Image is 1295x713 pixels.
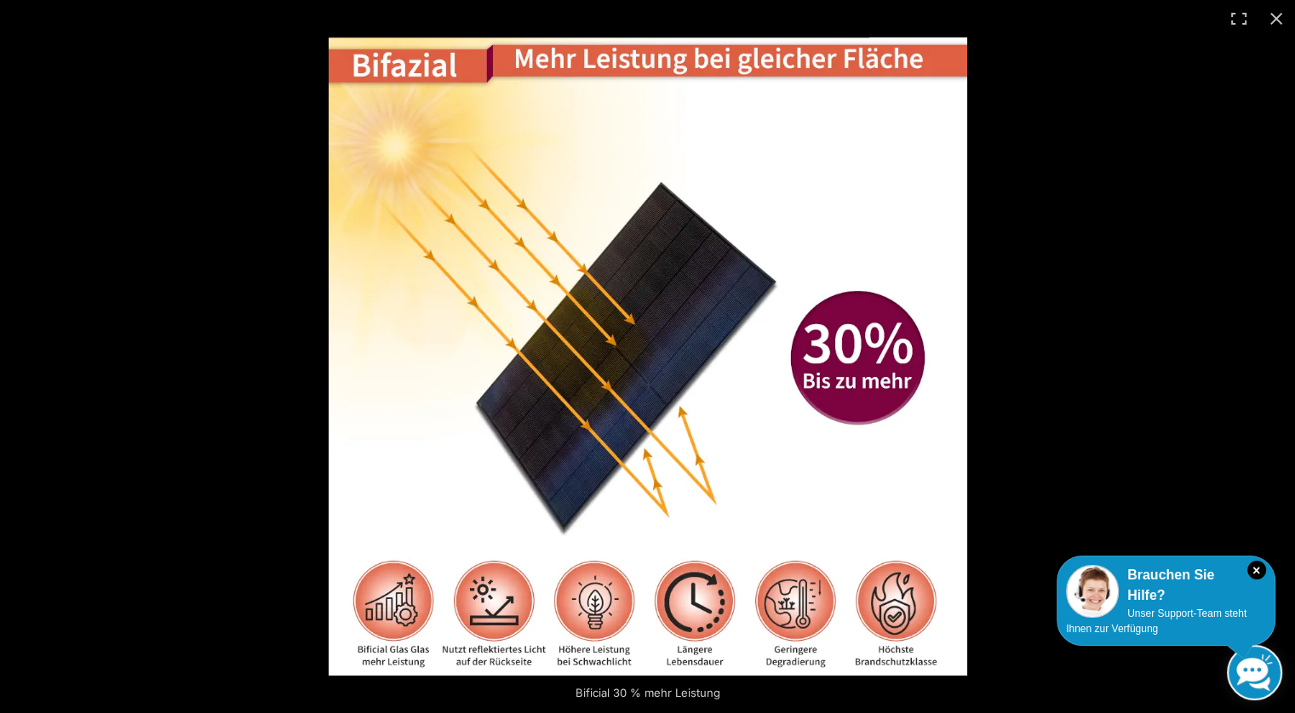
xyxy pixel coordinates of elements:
[1066,565,1119,618] img: Customer service
[1066,607,1246,635] span: Unser Support-Team steht Ihnen zur Verfügung
[329,37,967,676] img: Image-1-if-2.webp
[1066,565,1266,606] div: Brauchen Sie Hilfe?
[469,676,827,710] div: Bificial 30 % mehr Leistung
[1247,561,1266,579] i: Schließen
